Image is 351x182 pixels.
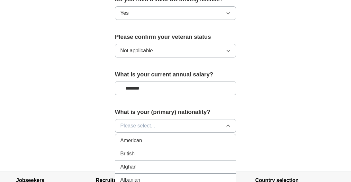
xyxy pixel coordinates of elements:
span: Please select... [120,122,155,130]
button: Yes [115,6,236,20]
span: Yes [120,9,129,17]
button: Not applicable [115,44,236,57]
span: American [120,137,142,144]
span: Not applicable [120,47,153,55]
label: Please confirm your veteran status [115,33,236,41]
span: Afghan [120,163,137,171]
label: What is your (primary) nationality? [115,108,236,117]
label: What is your current annual salary? [115,70,236,79]
button: Please select... [115,119,236,133]
span: British [120,150,134,158]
